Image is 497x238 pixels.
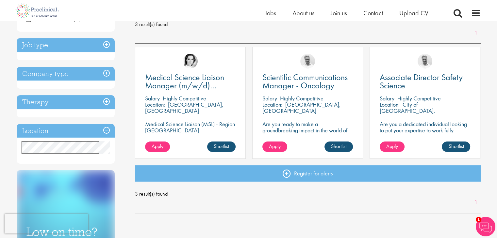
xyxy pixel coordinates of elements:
span: Location: [380,101,400,108]
img: Joshua Bye [300,54,315,68]
a: Jobs [265,9,276,17]
a: Register for alerts [135,165,481,182]
span: 1 [476,217,481,222]
span: Salary [145,95,160,102]
p: Highly Competitive [163,95,206,102]
a: Medical Science Liaison Manager (m/w/d) Nephrologie [145,73,236,90]
span: 3 result(s) found [135,189,481,199]
span: Medical Science Liaison Manager (m/w/d) Nephrologie [145,72,224,99]
a: Contact [363,9,383,17]
a: Apply [262,141,287,152]
iframe: reCAPTCHA [5,214,88,233]
p: Are you ready to make a groundbreaking impact in the world of biotechnology? Join a growing compa... [262,121,353,152]
p: [GEOGRAPHIC_DATA], [GEOGRAPHIC_DATA] [262,101,341,114]
h3: Job type [17,38,115,52]
p: Highly Competitive [397,95,441,102]
a: About us [292,9,314,17]
p: City of [GEOGRAPHIC_DATA], [GEOGRAPHIC_DATA] [380,101,435,121]
img: Greta Prestel [183,54,198,68]
h3: Location [17,124,115,138]
a: Join us [331,9,347,17]
span: Scientific Communications Manager - Oncology [262,72,348,91]
a: Shortlist [324,141,353,152]
p: Are you a dedicated individual looking to put your expertise to work fully flexibly in a remote p... [380,121,470,152]
span: Apply [269,143,281,150]
span: Location: [145,101,165,108]
a: Shortlist [442,141,470,152]
img: Chatbot [476,217,495,236]
span: Salary [262,95,277,102]
span: Apply [386,143,398,150]
span: Apply [152,143,163,150]
span: Associate Director Safety Science [380,72,463,91]
p: [GEOGRAPHIC_DATA], [GEOGRAPHIC_DATA] [145,101,224,114]
a: Shortlist [207,141,236,152]
a: 1 [471,199,481,206]
a: Apply [380,141,405,152]
a: 1 [471,29,481,37]
a: Associate Director Safety Science [380,73,470,90]
span: Salary [380,95,394,102]
span: Location: [262,101,282,108]
a: Scientific Communications Manager - Oncology [262,73,353,90]
h3: Therapy [17,95,115,109]
h3: Company type [17,67,115,81]
a: Upload CV [399,9,428,17]
a: Apply [145,141,170,152]
span: 3 result(s) found [135,20,481,29]
p: Medical Science Liaison (MSL) - Region [GEOGRAPHIC_DATA] [145,121,236,133]
p: Highly Competitive [280,95,323,102]
img: Joshua Bye [418,54,432,68]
